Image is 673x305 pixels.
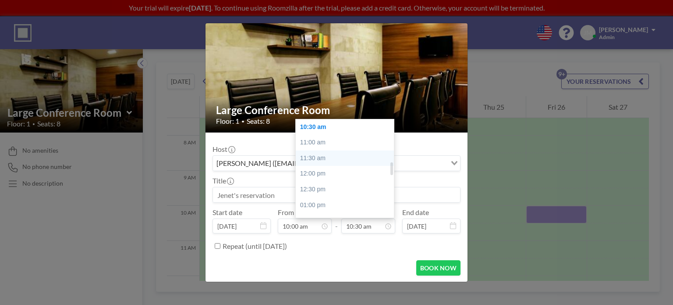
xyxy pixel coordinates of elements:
div: 10:30 am [296,119,398,135]
div: Search for option [213,156,460,171]
h2: Large Conference Room [216,104,458,117]
span: [PERSON_NAME] ([EMAIL_ADDRESS][DOMAIN_NAME]) [215,158,395,169]
button: BOOK NOW [416,260,460,276]
span: - [335,211,338,230]
div: 01:30 pm [296,213,398,229]
label: Host [213,145,234,154]
span: Floor: 1 [216,117,239,126]
div: 11:00 am [296,135,398,151]
label: Start date [213,208,242,217]
label: Repeat (until [DATE]) [223,242,287,251]
label: From [278,208,294,217]
span: Seats: 8 [247,117,270,126]
input: Jenet's reservation [213,187,460,202]
span: • [241,118,244,125]
label: Title [213,176,233,185]
input: Search for option [396,158,446,169]
div: 01:00 pm [296,197,398,213]
div: 11:30 am [296,151,398,166]
div: 12:30 pm [296,182,398,197]
label: End date [402,208,429,217]
div: 12:00 pm [296,166,398,182]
